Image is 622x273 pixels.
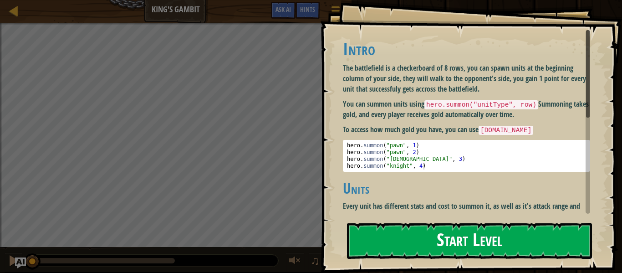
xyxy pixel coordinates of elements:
span: ♫ [311,254,320,268]
button: Ask AI [15,258,26,268]
button: Start Level [347,223,592,259]
span: Hints [300,5,315,14]
button: ♫ [309,252,324,271]
code: hero.summon("unitType", row) [424,100,538,109]
button: Ask AI [271,2,296,19]
p: You can summon units using Summoning takes gold, and every player receives gold automatically ove... [343,99,590,120]
p: To access how much gold you have, you can use [343,124,590,135]
p: Every unit has different stats and cost to summon it, as well as it's attack range and pattern, l... [343,201,590,222]
button: Adjust volume [286,252,304,271]
code: [DOMAIN_NAME] [479,126,533,135]
span: Ask AI [275,5,291,14]
button: Ctrl + P: Pause [5,252,23,271]
h2: Units [343,181,590,197]
h1: Intro [343,39,590,58]
p: The battlefield is a checkerboard of 8 rows, you can spawn units at the beginning column of your ... [343,63,590,94]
